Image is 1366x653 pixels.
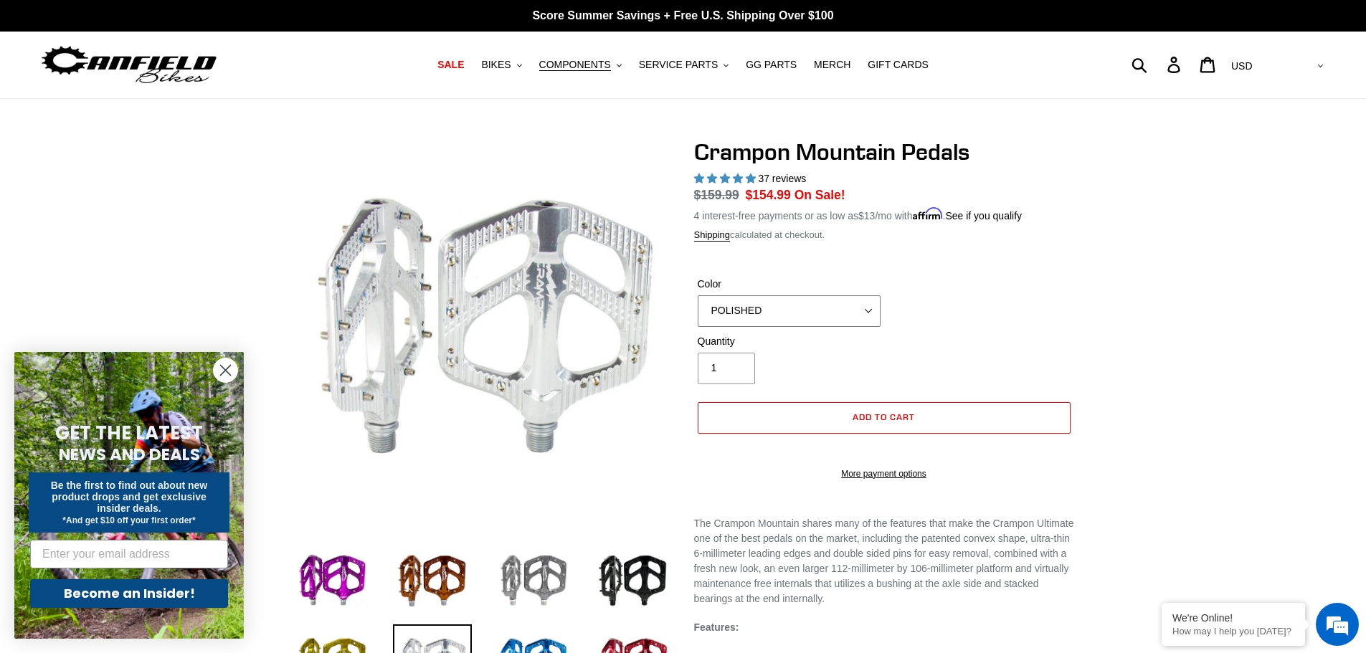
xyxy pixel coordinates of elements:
[213,358,238,383] button: Close dialog
[694,228,1074,242] div: calculated at checkout.
[96,80,262,99] div: Chat with us now
[758,173,806,184] span: 37 reviews
[55,420,203,446] span: GET THE LATEST
[293,541,371,620] img: Load image into Gallery viewer, purple
[639,59,718,71] span: SERVICE PARTS
[694,621,739,633] strong: Features:
[694,229,731,242] a: Shipping
[481,59,511,71] span: BIKES
[746,188,791,202] span: $154.99
[39,42,219,87] img: Canfield Bikes
[1139,49,1176,80] input: Search
[694,516,1074,606] p: The Crampon Mountain shares many of the features that make the Crampon Ultimate one of the best p...
[594,541,673,620] img: Load image into Gallery viewer, stealth
[739,55,804,75] a: GG PARTS
[474,55,528,75] button: BIKES
[1172,612,1294,624] div: We're Online!
[694,205,1023,224] p: 4 interest-free payments or as low as /mo with .
[860,55,936,75] a: GIFT CARDS
[30,540,228,568] input: Enter your email address
[853,411,915,422] span: Add to cart
[694,173,759,184] span: 4.97 stars
[698,334,881,349] label: Quantity
[913,208,943,220] span: Affirm
[632,55,736,75] button: SERVICE PARTS
[430,55,471,75] a: SALE
[7,391,273,442] textarea: Type your message and hit 'Enter'
[814,59,850,71] span: MERCH
[698,467,1071,480] a: More payment options
[698,402,1071,434] button: Add to cart
[235,7,270,42] div: Minimize live chat window
[62,515,195,525] span: *And get $10 off your first order*
[698,277,881,292] label: Color
[51,480,208,514] span: Be the first to find out about new product drops and get exclusive insider deals.
[393,541,472,620] img: Load image into Gallery viewer, bronze
[868,59,929,71] span: GIFT CARDS
[807,55,858,75] a: MERCH
[694,138,1074,166] h1: Crampon Mountain Pedals
[945,210,1022,221] a: See if you qualify - Learn more about Affirm Financing (opens in modal)
[83,181,198,325] span: We're online!
[493,541,572,620] img: Load image into Gallery viewer, grey
[532,55,629,75] button: COMPONENTS
[46,72,82,108] img: d_696896380_company_1647369064580_696896380
[694,188,739,202] span: $159.99
[539,59,611,71] span: COMPONENTS
[795,186,845,204] span: On Sale!
[858,210,875,221] span: $13
[746,59,797,71] span: GG PARTS
[1172,626,1294,637] p: How may I help you today?
[16,79,37,100] div: Navigation go back
[437,59,464,71] span: SALE
[59,443,200,466] span: NEWS AND DEALS
[30,579,228,608] button: Become an Insider!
